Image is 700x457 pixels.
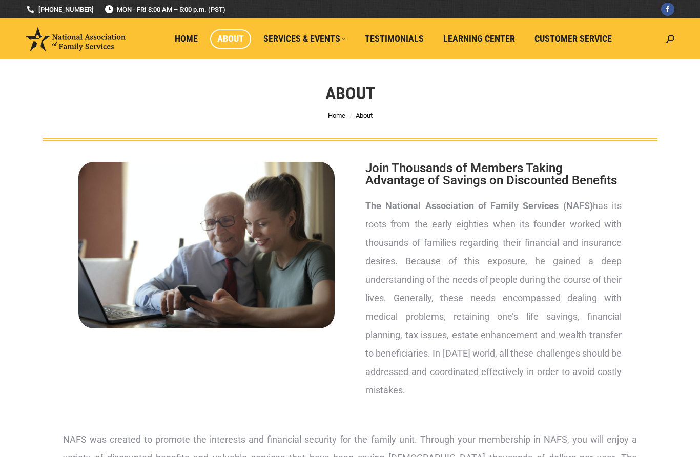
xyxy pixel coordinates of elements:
a: Home [168,29,205,49]
span: Services & Events [263,33,345,45]
span: About [217,33,244,45]
strong: The National Association of Family Services (NAFS) [365,200,593,211]
a: Facebook page opens in new window [661,3,674,16]
a: About [210,29,251,49]
span: Learning Center [443,33,515,45]
span: Customer Service [534,33,612,45]
span: MON - FRI 8:00 AM – 5:00 p.m. (PST) [104,5,225,14]
img: National Association of Family Services [26,27,126,51]
a: Customer Service [527,29,619,49]
p: has its roots from the early eighties when its founder worked with thousands of families regardin... [365,197,622,400]
span: About [356,112,373,119]
a: Learning Center [436,29,522,49]
img: About National Association of Family Services [78,162,335,328]
a: Home [328,112,345,119]
a: [PHONE_NUMBER] [26,5,94,14]
h2: Join Thousands of Members Taking Advantage of Savings on Discounted Benefits [365,162,622,186]
span: Home [175,33,198,45]
a: Testimonials [358,29,431,49]
h1: About [325,82,375,105]
span: Testimonials [365,33,424,45]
